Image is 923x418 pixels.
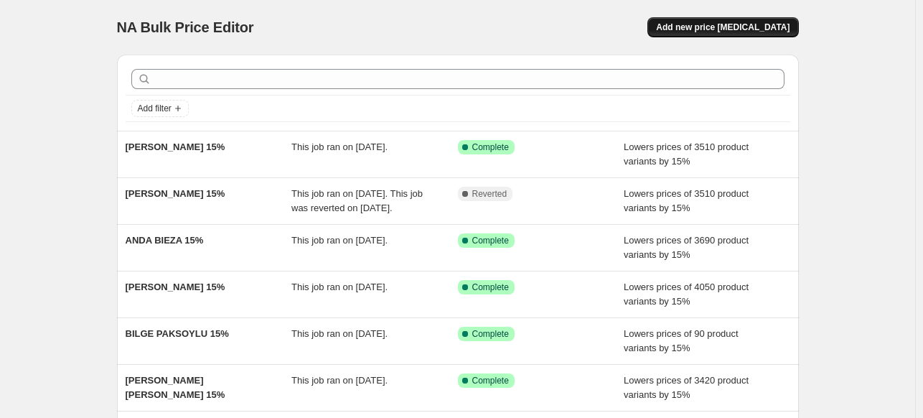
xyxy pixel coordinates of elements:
span: [PERSON_NAME] [PERSON_NAME] 15% [126,375,225,400]
span: Reverted [472,188,507,200]
span: [PERSON_NAME] 15% [126,141,225,152]
span: Complete [472,328,509,340]
span: Complete [472,235,509,246]
span: Complete [472,375,509,386]
button: Add new price [MEDICAL_DATA] [647,17,798,37]
span: Add filter [138,103,172,114]
span: BILGE PAKSOYLU 15% [126,328,229,339]
span: This job ran on [DATE]. [291,141,388,152]
span: This job ran on [DATE]. [291,375,388,386]
span: NA Bulk Price Editor [117,19,254,35]
span: Complete [472,282,509,293]
span: ANDA BIEZA 15% [126,235,204,246]
span: Complete [472,141,509,153]
span: [PERSON_NAME] 15% [126,282,225,292]
span: Lowers prices of 3510 product variants by 15% [624,141,749,167]
span: Lowers prices of 3510 product variants by 15% [624,188,749,213]
span: [PERSON_NAME] 15% [126,188,225,199]
span: Lowers prices of 3690 product variants by 15% [624,235,749,260]
button: Add filter [131,100,189,117]
span: This job ran on [DATE]. This job was reverted on [DATE]. [291,188,423,213]
span: This job ran on [DATE]. [291,328,388,339]
span: Add new price [MEDICAL_DATA] [656,22,790,33]
span: Lowers prices of 4050 product variants by 15% [624,282,749,307]
span: Lowers prices of 3420 product variants by 15% [624,375,749,400]
span: Lowers prices of 90 product variants by 15% [624,328,739,353]
span: This job ran on [DATE]. [291,235,388,246]
span: This job ran on [DATE]. [291,282,388,292]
